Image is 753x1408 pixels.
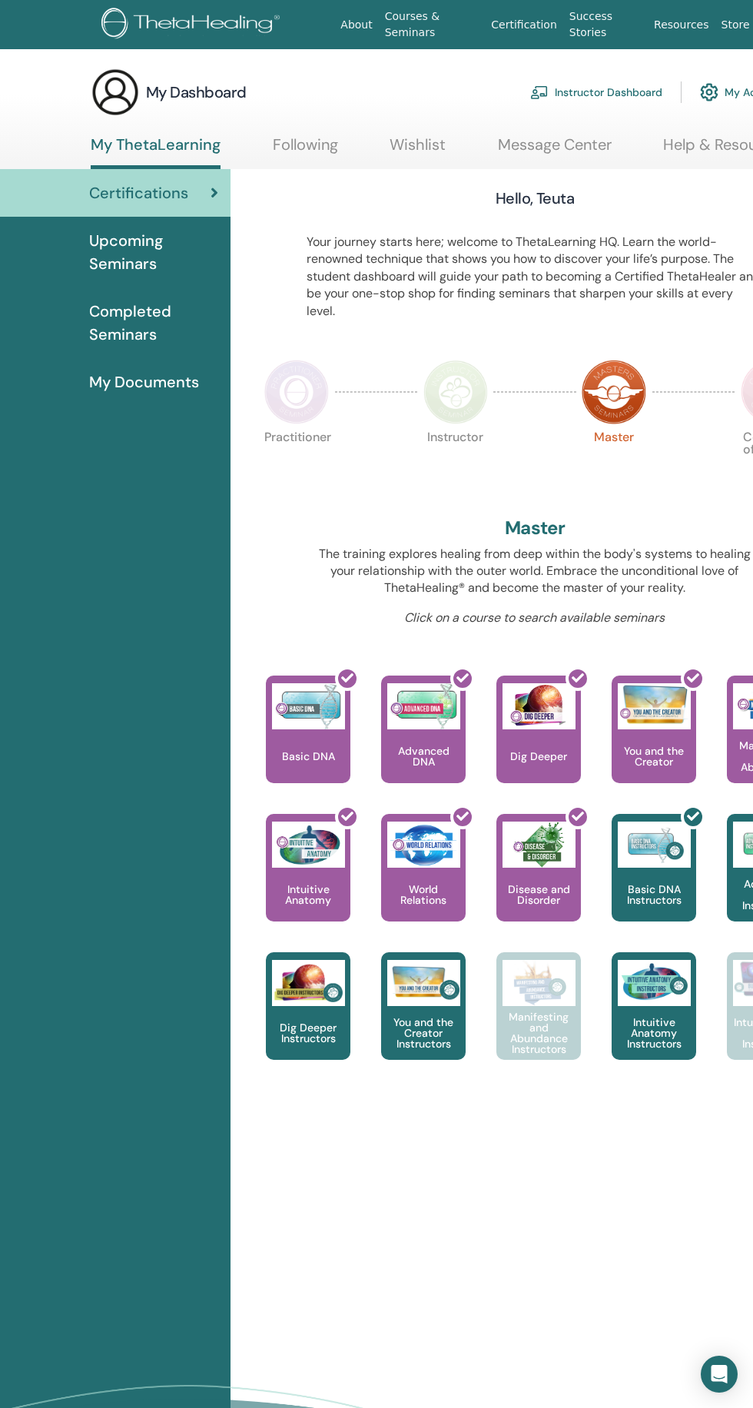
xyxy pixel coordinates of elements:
img: cog.svg [700,79,718,105]
p: Practitioner [264,431,329,496]
img: logo.png [101,8,285,42]
a: Following [273,135,338,165]
a: World Relations World Relations [381,814,466,952]
a: Advanced DNA Advanced DNA [381,676,466,814]
p: Intuitive Anatomy Instructors [612,1017,696,1049]
span: Certifications [89,181,188,204]
a: Basic DNA Basic DNA [266,676,350,814]
p: Disease and Disorder [496,884,581,905]
img: chalkboard-teacher.svg [530,85,549,99]
p: You and the Creator Instructors [381,1017,466,1049]
span: Completed Seminars [89,300,218,346]
img: Basic DNA Instructors [618,822,691,868]
a: Resources [648,11,715,39]
img: Intuitive Anatomy Instructors [618,960,691,1006]
a: My ThetaLearning [91,135,221,169]
a: You and the Creator Instructors You and the Creator Instructors [381,952,466,1091]
a: About [334,11,378,39]
p: Basic DNA Instructors [612,884,696,905]
a: Certification [485,11,562,39]
h3: Hello, Teuta [496,188,575,209]
a: Basic DNA Instructors Basic DNA Instructors [612,814,696,952]
a: Success Stories [563,2,648,47]
p: Advanced DNA [381,746,466,767]
a: Dig Deeper Instructors Dig Deeper Instructors [266,952,350,1091]
img: World Relations [387,822,460,868]
a: Disease and Disorder Disease and Disorder [496,814,581,952]
p: Instructor [423,431,488,496]
h2: Master [505,517,565,540]
p: Master [582,431,646,496]
div: Open Intercom Messenger [701,1356,738,1393]
img: Intuitive Anatomy [272,822,345,868]
a: Courses & Seminars [379,2,486,47]
a: Intuitive Anatomy Instructors Intuitive Anatomy Instructors [612,952,696,1091]
img: Instructor [423,360,488,424]
a: Message Center [498,135,612,165]
p: Intuitive Anatomy [266,884,350,905]
img: Practitioner [264,360,329,424]
a: Wishlist [390,135,446,165]
span: Upcoming Seminars [89,229,218,275]
a: Intuitive Anatomy Intuitive Anatomy [266,814,350,952]
a: Dig Deeper Dig Deeper [496,676,581,814]
img: Advanced DNA [387,683,460,729]
span: My Documents [89,370,199,394]
p: Dig Deeper Instructors [266,1022,350,1044]
p: You and the Creator [612,746,696,767]
img: You and the Creator Instructors [387,960,460,1006]
img: generic-user-icon.jpg [91,68,140,117]
img: Dig Deeper Instructors [272,960,345,1006]
p: Manifesting and Abundance Instructors [496,1011,581,1054]
p: World Relations [381,884,466,905]
img: Dig Deeper [503,683,576,729]
img: Disease and Disorder [503,822,576,868]
a: You and the Creator You and the Creator [612,676,696,814]
a: Instructor Dashboard [530,75,662,109]
img: Master [582,360,646,424]
h3: My Dashboard [146,81,247,103]
a: Manifesting and Abundance Instructors Manifesting and Abundance Instructors [496,952,581,1091]
img: You and the Creator [618,683,691,726]
img: Basic DNA [272,683,345,729]
p: Dig Deeper [504,751,573,762]
img: Manifesting and Abundance Instructors [503,960,576,1006]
